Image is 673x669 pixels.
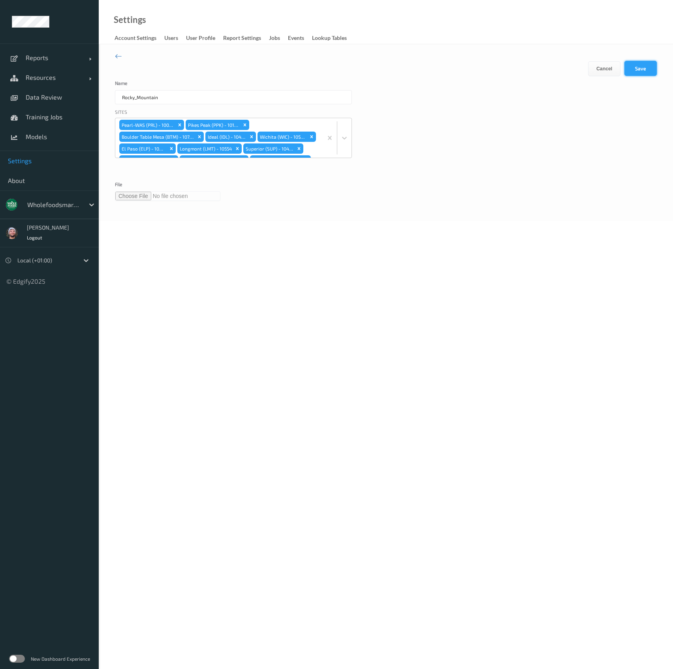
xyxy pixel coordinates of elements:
[269,34,280,44] div: Jobs
[223,33,269,44] a: Report Settings
[307,132,316,142] div: Remove Wichita (WIC) - 10504
[312,34,347,44] div: Lookup Tables
[115,182,194,191] label: File
[175,120,184,130] div: Remove Pearl-WAS (PRL) - 10083
[624,61,657,76] button: Save
[223,34,261,44] div: Report Settings
[119,155,169,166] div: Cerrillos (CER) - 10104
[588,61,620,76] button: Cancel
[164,33,186,44] a: users
[115,34,156,44] div: Account Settings
[119,143,167,154] div: El Paso (ELP) - 10622
[302,155,311,166] div: Remove Academy (ACD) - 10144
[258,132,307,142] div: Wichita (WIC) - 10504
[195,132,204,142] div: Remove Boulder Table Mesa (BTM) - 10785
[180,155,239,166] div: Albuquerque (ABQ) - 10791
[119,120,175,130] div: Pearl-WAS (PRL) - 10083
[269,33,288,44] a: Jobs
[169,155,178,166] div: Remove Cerrillos (CER) - 10104
[186,34,215,44] div: User Profile
[115,81,194,90] label: Name
[288,34,304,44] div: events
[247,132,256,142] div: Remove Ideal (IDL) - 10423
[241,120,249,130] div: Remove Pikes Peak (PPK) - 10146
[114,16,146,24] a: Settings
[250,155,302,166] div: Academy (ACD) - 10144
[115,33,164,44] a: Account Settings
[312,33,355,44] a: Lookup Tables
[167,143,176,154] div: Remove El Paso (ELP) - 10622
[288,33,312,44] a: events
[177,143,233,154] div: Longmont (LMT) - 10554
[240,155,248,166] div: Remove Albuquerque (ABQ) - 10791
[186,33,223,44] a: User Profile
[233,143,242,154] div: Remove Longmont (LMT) - 10554
[186,120,241,130] div: Pikes Peak (PPK) - 10146
[115,108,352,118] div: Sites
[295,143,303,154] div: Remove Superior (SUP) - 10445
[164,34,178,44] div: users
[243,143,295,154] div: Superior (SUP) - 10445
[119,132,195,142] div: Boulder Table Mesa (BTM) - 10785
[205,132,247,142] div: Ideal (IDL) - 10423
